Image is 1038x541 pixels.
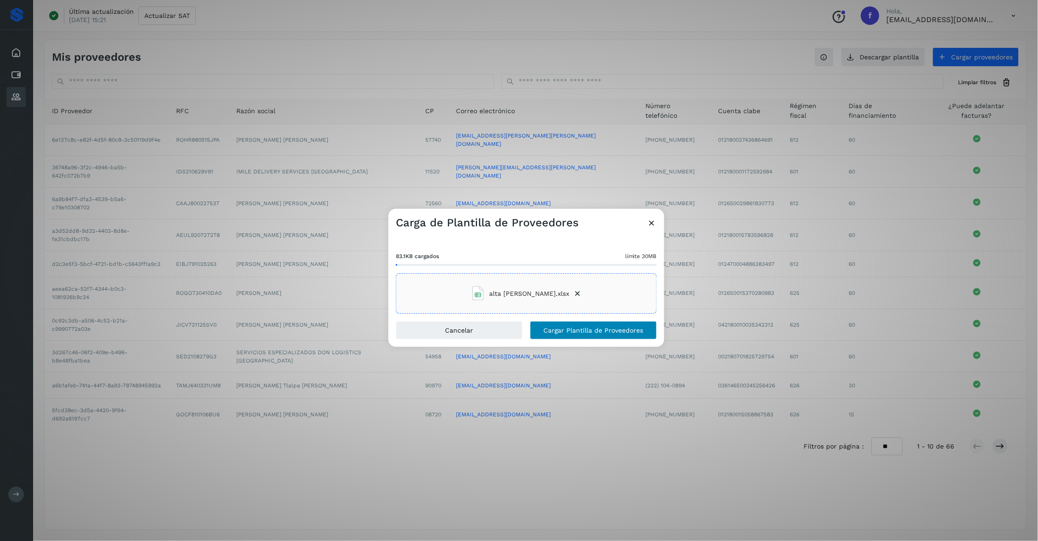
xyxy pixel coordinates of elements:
[530,321,657,340] button: Cargar Plantilla de Proveedores
[396,252,439,260] span: 83.1KB cargados
[625,252,657,260] span: límite 30MB
[489,289,569,299] span: alta [PERSON_NAME].xlsx
[445,327,473,334] span: Cancelar
[396,216,579,230] h3: Carga de Plantilla de Proveedores
[544,327,644,334] span: Cargar Plantilla de Proveedores
[396,321,523,340] button: Cancelar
